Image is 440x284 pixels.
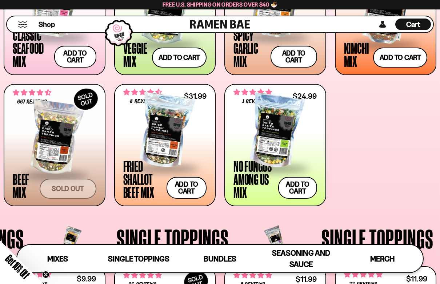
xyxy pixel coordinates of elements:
[271,46,317,68] button: Add to cart
[39,20,55,29] span: Shop
[123,88,162,97] span: 4.62 stars
[13,88,51,97] span: 4.64 stars
[123,271,162,280] span: 4.90 stars
[123,41,149,68] div: Veggie Mix
[39,19,55,30] a: Shop
[373,48,427,68] button: Add to cart
[296,276,317,283] div: $11.99
[406,20,420,29] span: Cart
[163,1,278,8] span: Free U.S. Shipping on Orders over $40 🍜
[42,271,49,278] button: Close teaser
[179,245,260,272] a: Bundles
[167,177,207,199] button: Add to cart
[233,88,272,97] span: 5.00 stars
[117,225,229,252] span: Single Toppings
[260,245,341,272] a: Seasoning and Sauce
[233,271,272,280] span: 4.75 stars
[293,93,317,100] div: $24.99
[123,159,163,199] div: Fried Shallot Beef Mix
[370,254,395,263] span: Merch
[224,84,326,206] a: 5.00 stars 1 review $24.99 No Fungus Among Us Mix Add to cart
[233,28,267,68] div: Spicy Garlic Mix
[3,252,32,281] span: Get 10% Off
[13,173,36,199] div: Beef Mix
[13,28,51,68] div: Classic Seafood Mix
[152,48,207,68] button: Add to cart
[184,93,207,100] div: $31.99
[17,99,47,105] span: 667 reviews
[70,85,101,114] div: SOLD OUT
[4,84,105,206] a: SOLDOUT 4.64 stars 667 reviews Beef Mix Sold out
[272,248,330,269] span: Seasoning and Sauce
[344,41,370,68] div: Kimchi Mix
[114,84,216,206] a: 4.62 stars 8 reviews $31.99 Fried Shallot Beef Mix Add to cart
[344,270,383,279] span: 4.86 stars
[406,275,427,282] div: $11.99
[233,159,275,199] div: No Fungus Among Us Mix
[278,177,317,199] button: Add to cart
[98,245,179,272] a: Single Toppings
[108,254,169,263] span: Single Toppings
[18,21,28,28] button: Mobile Menu Trigger
[77,275,96,282] div: $9.99
[321,225,433,252] span: Single Toppings
[47,254,68,263] span: Mixes
[17,245,98,272] a: Mixes
[395,16,431,32] a: Cart
[54,46,96,68] button: Add to cart
[204,254,236,263] span: Bundles
[342,245,423,272] a: Merch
